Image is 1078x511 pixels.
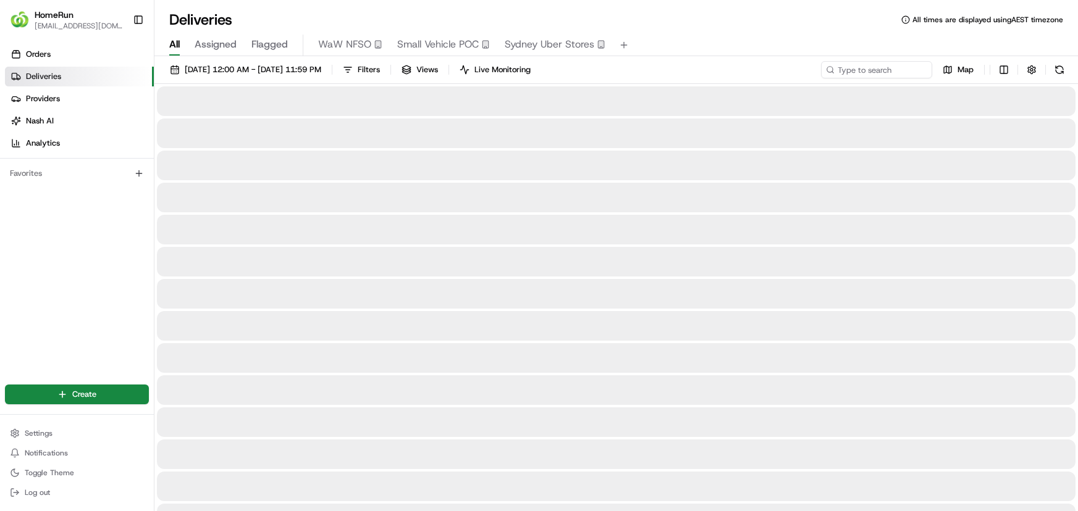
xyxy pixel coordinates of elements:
span: Providers [26,93,60,104]
span: Flagged [251,37,288,52]
span: Small Vehicle POC [397,37,479,52]
button: Create [5,384,149,404]
span: Toggle Theme [25,468,74,478]
span: Map [958,64,974,75]
button: Toggle Theme [5,464,149,481]
span: Analytics [26,138,60,149]
button: [EMAIL_ADDRESS][DOMAIN_NAME] [35,21,123,31]
span: [DATE] 12:00 AM - [DATE] 11:59 PM [185,64,321,75]
button: Live Monitoring [454,61,536,78]
a: Orders [5,44,154,64]
a: Analytics [5,133,154,153]
button: HomeRunHomeRun[EMAIL_ADDRESS][DOMAIN_NAME] [5,5,128,35]
span: Sydney Uber Stores [505,37,594,52]
button: Map [937,61,979,78]
a: Providers [5,89,154,109]
button: Settings [5,425,149,442]
button: Notifications [5,444,149,462]
span: Assigned [195,37,237,52]
span: Nash AI [26,115,54,127]
span: Deliveries [26,71,61,82]
span: Notifications [25,448,68,458]
span: Orders [26,49,51,60]
h1: Deliveries [169,10,232,30]
button: Views [396,61,444,78]
button: Filters [337,61,385,78]
button: [DATE] 12:00 AM - [DATE] 11:59 PM [164,61,327,78]
span: WaW NFSO [318,37,371,52]
span: Create [72,389,96,400]
a: Deliveries [5,67,154,86]
span: All times are displayed using AEST timezone [912,15,1063,25]
img: HomeRun [10,10,30,30]
span: Live Monitoring [474,64,531,75]
span: Settings [25,428,53,438]
span: Log out [25,488,50,497]
button: Log out [5,484,149,501]
span: Views [416,64,438,75]
button: HomeRun [35,9,74,21]
a: Nash AI [5,111,154,131]
button: Refresh [1051,61,1068,78]
input: Type to search [821,61,932,78]
div: Favorites [5,164,149,183]
span: Filters [358,64,380,75]
span: All [169,37,180,52]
